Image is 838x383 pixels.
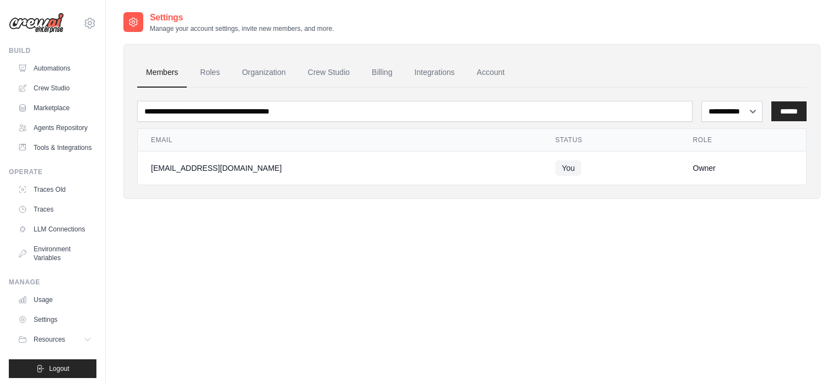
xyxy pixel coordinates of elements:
a: Automations [13,60,96,77]
button: Logout [9,359,96,378]
th: Role [680,129,807,152]
span: Logout [49,364,69,373]
div: Owner [693,163,793,174]
th: Status [542,129,680,152]
a: Environment Variables [13,240,96,267]
div: [EMAIL_ADDRESS][DOMAIN_NAME] [151,163,529,174]
a: Members [137,58,187,88]
a: Traces [13,201,96,218]
a: Roles [191,58,229,88]
p: Manage your account settings, invite new members, and more. [150,24,334,33]
a: Account [468,58,513,88]
th: Email [138,129,542,152]
a: Traces Old [13,181,96,198]
div: Manage [9,278,96,287]
button: Resources [13,331,96,348]
a: LLM Connections [13,220,96,238]
a: Usage [13,291,96,309]
a: Organization [233,58,294,88]
a: Integrations [406,58,463,88]
a: Tools & Integrations [13,139,96,157]
a: Marketplace [13,99,96,117]
a: Crew Studio [299,58,359,88]
img: Logo [9,13,64,34]
a: Settings [13,311,96,328]
div: Operate [9,168,96,176]
div: Build [9,46,96,55]
span: Resources [34,335,65,344]
a: Crew Studio [13,79,96,97]
h2: Settings [150,11,334,24]
a: Agents Repository [13,119,96,137]
a: Billing [363,58,401,88]
span: You [555,160,582,176]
